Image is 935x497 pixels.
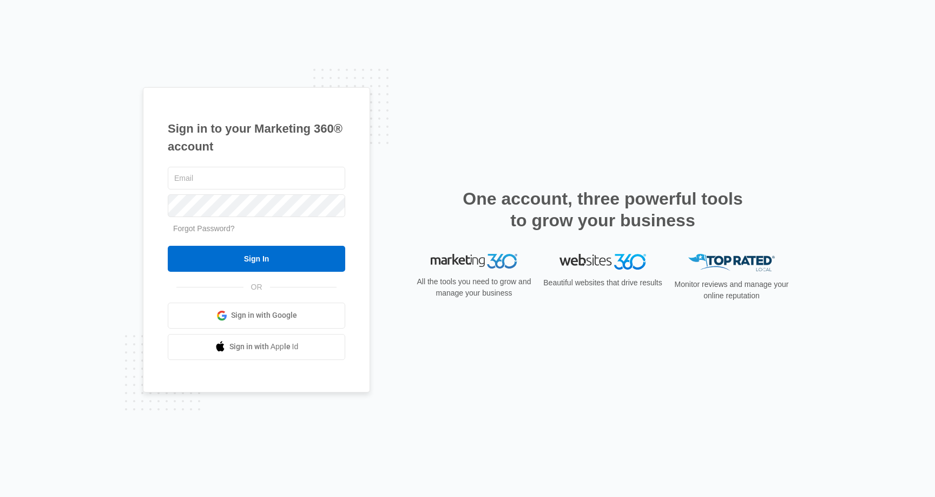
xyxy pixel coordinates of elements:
span: OR [243,282,270,293]
span: Sign in with Google [231,310,297,321]
p: All the tools you need to grow and manage your business [413,276,535,299]
p: Beautiful websites that drive results [542,277,663,289]
input: Sign In [168,246,345,272]
a: Sign in with Google [168,303,345,329]
img: Marketing 360 [431,254,517,269]
input: Email [168,167,345,189]
h2: One account, three powerful tools to grow your business [459,188,746,231]
span: Sign in with Apple Id [229,341,299,352]
img: Websites 360 [559,254,646,270]
p: Monitor reviews and manage your online reputation [671,279,792,302]
h1: Sign in to your Marketing 360® account [168,120,345,155]
a: Sign in with Apple Id [168,334,345,360]
img: Top Rated Local [688,254,775,272]
a: Forgot Password? [173,224,235,233]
